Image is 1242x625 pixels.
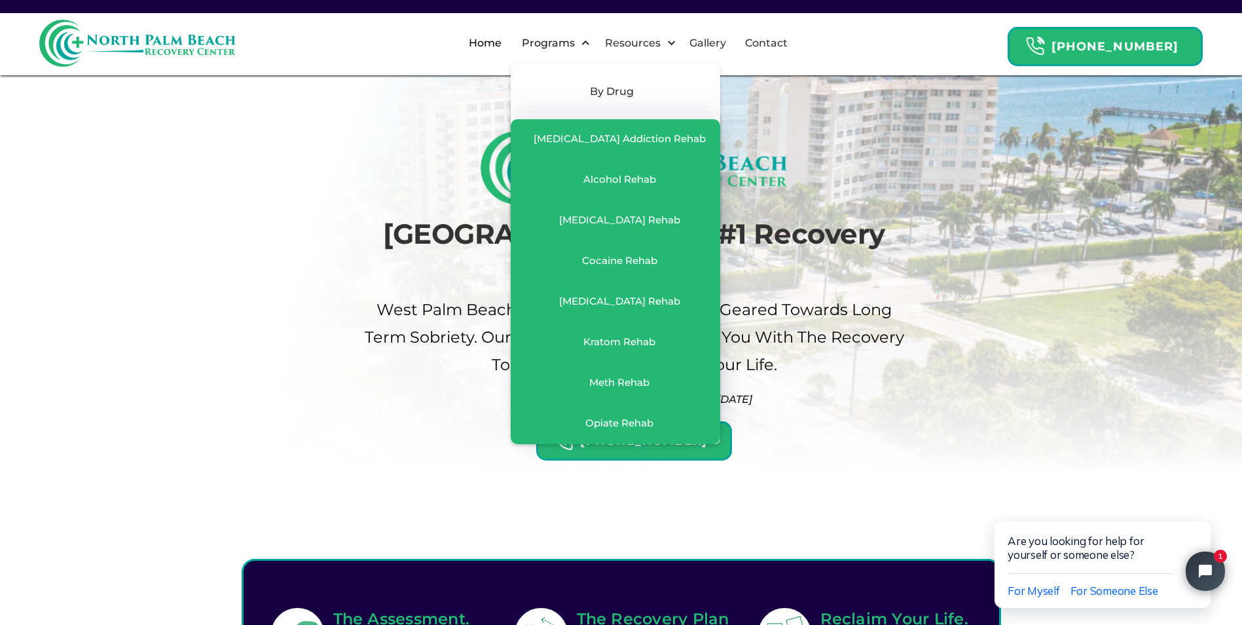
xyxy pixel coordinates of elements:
div: By Drug [519,84,704,100]
a: Cocaine Rehab [511,241,720,282]
div: Alcohol Rehab [583,173,656,186]
img: North Palm Beach Recovery Logo (Rectangle) [481,131,788,204]
a: [MEDICAL_DATA] Rehab [511,200,720,241]
strong: [PHONE_NUMBER] [1051,39,1178,54]
div: Kratom Rehab [583,335,655,349]
div: #1 [GEOGRAPHIC_DATA] Since [DATE] [549,393,752,406]
p: West palm beach's Choice For drug Rehab Geared Towards Long term sobriety. Our Recovery Center pr... [363,296,906,379]
div: [MEDICAL_DATA] Addiction Rehab [534,132,706,145]
div: Programs [511,22,594,64]
div: Cocaine Rehab [582,254,657,267]
nav: Programs [511,64,720,238]
a: [MEDICAL_DATA] Rehab [511,282,720,322]
a: Alcohol Rehab [511,160,720,200]
div: By Drug [511,71,720,113]
img: Header Calendar Icons [1025,36,1045,56]
div: [MEDICAL_DATA] Rehab [559,295,680,308]
div: Meth Rehab [589,376,649,389]
nav: By Drug [511,113,720,444]
div: Resources [594,22,680,64]
div: Opiate Rehab [585,417,653,430]
div: Programs [519,35,578,51]
iframe: Tidio Chat [967,480,1242,625]
a: Meth Rehab [511,363,720,404]
div: By Duration [511,113,720,155]
div: Resources [602,35,664,51]
a: Home [461,22,509,64]
a: Opiate Rehab [511,404,720,444]
a: Contact [737,22,795,64]
div: [MEDICAL_DATA] Rehab [559,214,680,227]
a: Header Calendar Icons[PHONE_NUMBER] [1008,20,1203,66]
a: [MEDICAL_DATA] Addiction Rehab [511,119,720,160]
a: Gallery [682,22,734,64]
h1: [GEOGRAPHIC_DATA]'s #1 Recovery Center [363,218,906,284]
a: Kratom Rehab [511,322,720,363]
